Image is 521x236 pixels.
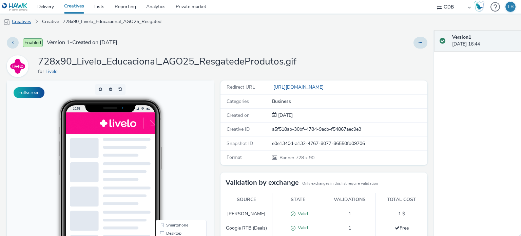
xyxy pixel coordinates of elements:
[8,56,27,76] img: Livelo
[3,19,10,25] img: mobile
[452,34,471,40] strong: Version 1
[227,112,250,119] span: Created on
[220,207,272,221] td: [PERSON_NAME]
[227,98,249,105] span: Categories
[227,84,255,90] span: Redirect URL
[272,140,427,147] div: e0e1340d-a132-4767-8077-86550fd09706
[227,126,250,132] span: Creative ID
[295,211,308,217] span: Valid
[38,55,296,68] h1: 728x90_Livelo_Educacional_AGO25_ResgatedeProdutos.gif
[66,26,74,30] span: 10:53
[227,154,242,161] span: Format
[2,3,28,11] img: undefined Logo
[474,1,484,12] img: Hawk Academy
[272,126,427,133] div: a5f518ab-30bf-4784-9acb-f54867aec9e3
[23,38,43,47] span: Enabled
[279,155,296,161] span: Banner
[348,211,351,217] span: 1
[150,157,198,165] li: QR Code
[302,181,378,186] small: Only exchanges in this list require validation
[220,221,272,235] td: Google RTB (Deals)
[452,34,516,48] div: [DATE] 16:44
[150,141,198,149] li: Smartphone
[159,151,175,155] span: Desktop
[348,225,351,231] span: 1
[376,193,428,207] th: Total cost
[324,193,376,207] th: Validations
[227,140,253,147] span: Snapshot ID
[38,68,45,75] span: for
[474,1,487,12] a: Hawk Academy
[220,193,272,207] th: Source
[45,68,60,75] a: Livelo
[272,193,324,207] th: State
[295,224,308,231] span: Valid
[395,225,409,231] span: Free
[14,87,44,98] button: Fullscreen
[279,155,314,161] span: 728 x 90
[277,112,293,119] div: Creation 05 September 2025, 16:44
[272,98,427,105] div: Business
[277,112,293,119] span: [DATE]
[39,14,169,30] a: Creative : 728x90_Livelo_Educacional_AGO25_ResgatedeProdutos.gif
[59,32,232,53] img: Advertisement preview
[150,149,198,157] li: Desktop
[47,39,117,47] span: Version 1 - Created on [DATE]
[508,2,514,12] div: LB
[7,63,31,69] a: Livelo
[398,211,405,217] span: 1 $
[226,178,299,188] h3: Validation by exchange
[159,143,181,147] span: Smartphone
[159,159,176,163] span: QR Code
[272,84,326,90] a: [URL][DOMAIN_NAME]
